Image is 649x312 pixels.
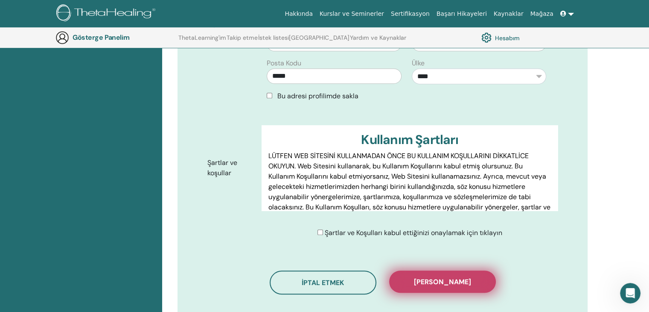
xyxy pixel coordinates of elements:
[490,6,527,22] a: Kaynaklar
[325,228,502,237] font: Şartlar ve Koşulları kabul ettiğinizi onaylamak için tıklayın
[414,277,471,286] font: [PERSON_NAME]
[495,34,520,42] font: Hesabım
[494,10,524,17] font: Kaynaklar
[207,158,237,177] font: Şartlar ve koşullar
[270,271,376,294] button: İptal etmek
[481,30,520,45] a: Hesabım
[350,34,406,48] a: Yardım ve Kaynaklar
[350,34,406,41] font: Yardım ve Kaynaklar
[527,6,556,22] a: Mağaza
[178,34,226,48] a: ThetaLearning'im
[412,59,425,68] font: Ülke
[268,151,550,222] font: LÜTFEN WEB SİTESİNİ KULLANMADAN ÖNCE BU KULLANIM KOŞULLARINI DİKKATLİCE OKUYUN. Web Sitesini kull...
[389,271,496,293] button: [PERSON_NAME]
[227,34,258,48] a: Takip etme
[267,59,301,68] font: Posta Kodu
[73,33,129,42] font: Gösterge Panelim
[530,10,553,17] font: Mağaza
[56,4,158,24] img: logo.png
[316,6,387,22] a: Kurslar ve Seminerler
[285,10,313,17] font: Hakkında
[289,34,349,48] a: [GEOGRAPHIC_DATA]
[433,6,490,22] a: Başarı Hikayeleri
[258,34,289,48] a: İstek listesi
[391,10,430,17] font: Sertifikasyon
[289,34,349,41] font: [GEOGRAPHIC_DATA]
[302,278,344,287] font: İptal etmek
[387,6,433,22] a: Sertifikasyon
[178,34,226,41] font: ThetaLearning'im
[55,31,69,44] img: generic-user-icon.jpg
[227,34,258,41] font: Takip etme
[281,6,316,22] a: Hakkında
[481,30,492,45] img: cog.svg
[620,283,640,303] iframe: Intercom canlı sohbet
[258,34,289,41] font: İstek listesi
[361,131,458,148] font: Kullanım Şartları
[320,10,384,17] font: Kurslar ve Seminerler
[437,10,487,17] font: Başarı Hikayeleri
[277,91,358,100] font: Bu adresi profilimde sakla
